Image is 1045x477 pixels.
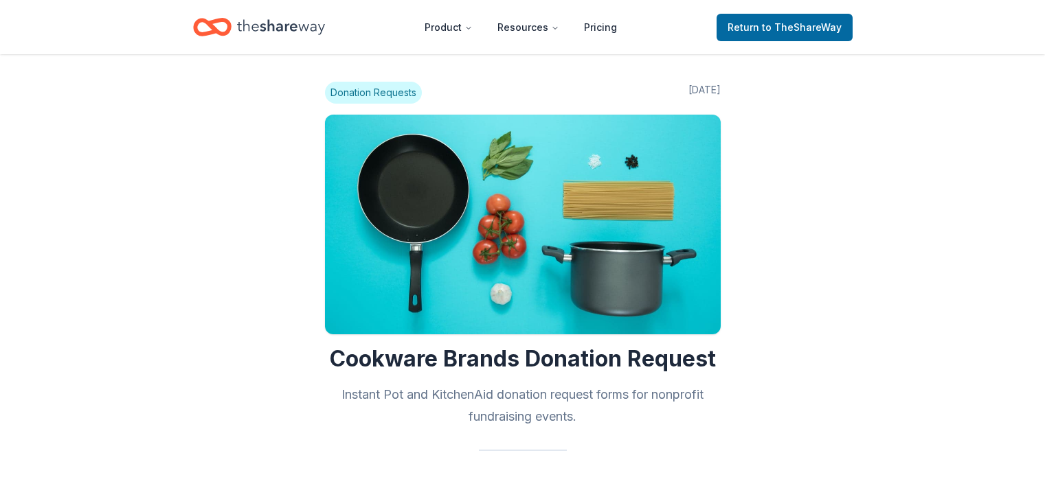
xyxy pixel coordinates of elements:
[325,82,422,104] span: Donation Requests
[573,14,628,41] a: Pricing
[414,14,484,41] button: Product
[728,19,842,36] span: Return
[325,345,721,373] h1: Cookware Brands Donation Request
[688,82,721,104] span: [DATE]
[414,11,628,43] nav: Main
[325,384,721,428] h2: Instant Pot and KitchenAid donation request forms for nonprofit fundraising events.
[486,14,570,41] button: Resources
[193,11,325,43] a: Home
[325,115,721,334] img: Image for Cookware Brands Donation Request
[717,14,853,41] a: Returnto TheShareWay
[762,21,842,33] span: to TheShareWay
